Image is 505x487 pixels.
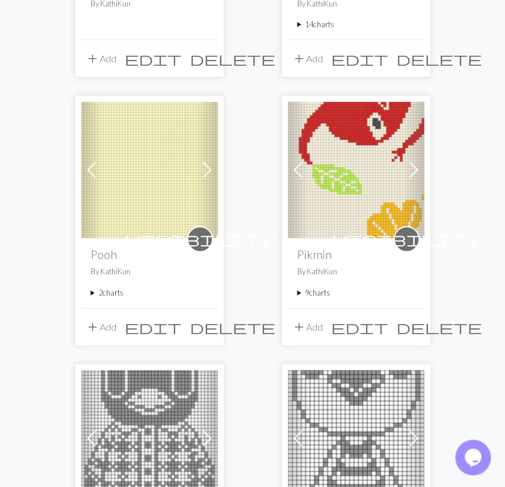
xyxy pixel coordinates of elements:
p: By KathiKun [297,266,415,277]
img: Pooh [81,102,218,238]
h2: Pooh [91,248,208,261]
i: Edit [125,52,182,66]
span: edit [125,319,182,335]
button: Edit [120,47,186,70]
a: Pooh [81,163,218,174]
button: Delete [186,47,280,70]
i: Edit [331,52,388,66]
button: Add [81,316,120,338]
span: add [292,319,306,335]
button: Delete [186,316,280,338]
span: delete [396,50,482,67]
summary: 14charts [297,19,415,30]
a: Roald [81,431,218,443]
span: edit [331,50,388,67]
summary: 2charts [91,287,208,299]
button: Delete [392,47,486,70]
button: Add [288,47,327,70]
i: private [126,228,274,251]
span: add [292,50,306,67]
span: delete [190,50,275,67]
a: Twiggy [288,431,424,443]
span: delete [190,319,275,335]
span: visibility [332,230,481,248]
span: visibility [126,230,274,248]
button: Add [288,316,327,338]
h2: Pikmin [297,248,415,261]
button: Edit [327,316,392,338]
i: private [332,228,481,251]
button: Edit [120,316,186,338]
span: delete [396,319,482,335]
span: add [85,50,100,67]
span: edit [125,50,182,67]
img: Pikmin [288,102,424,238]
button: Edit [327,47,392,70]
p: By KathiKun [91,266,208,277]
summary: 9charts [297,287,415,299]
button: Add [81,47,120,70]
span: edit [331,319,388,335]
a: Pikmin [288,163,424,174]
iframe: chat widget [455,440,493,475]
i: Edit [125,320,182,334]
span: add [85,319,100,335]
button: Delete [392,316,486,338]
i: Edit [331,320,388,334]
